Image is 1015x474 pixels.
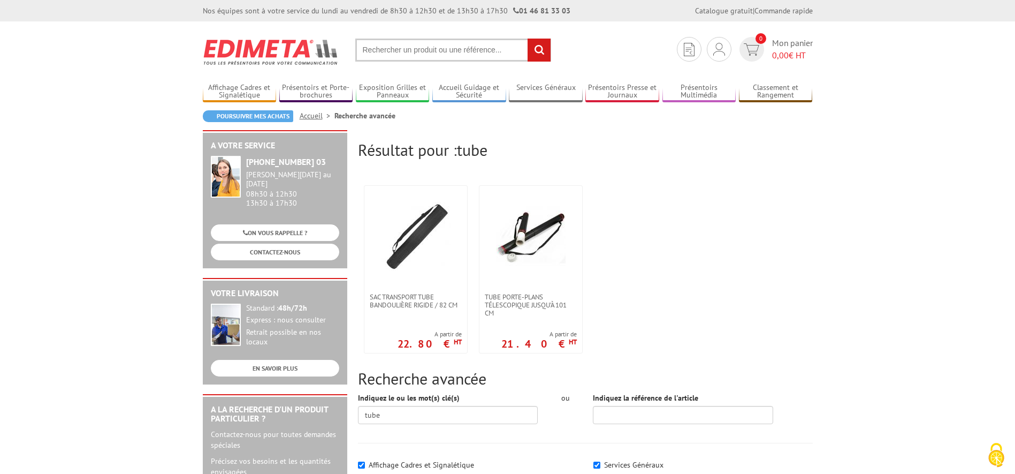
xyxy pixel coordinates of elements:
[496,202,566,272] img: Tube porte-plans télescopique jusqu'à 101 cm
[398,330,462,338] span: A partir de
[772,37,813,62] span: Mon panier
[509,83,583,101] a: Services Généraux
[369,460,474,470] label: Affichage Cadres et Signalétique
[604,460,663,470] label: Services Généraux
[479,293,582,317] a: Tube porte-plans télescopique jusqu'à 101 cm
[554,393,577,403] div: ou
[211,141,339,151] h2: A votre service
[585,83,659,101] a: Présentoirs Presse et Journaux
[358,141,813,159] h2: Résultat pour :
[772,50,789,61] span: 0,00
[457,139,487,160] span: tube
[501,341,577,347] p: 21.40 €
[772,49,813,62] span: € HT
[754,6,813,16] a: Commande rapide
[278,303,307,313] strong: 48h/72h
[432,83,506,101] a: Accueil Guidage et Sécurité
[246,328,339,347] div: Retrait possible en nos locaux
[978,438,1015,474] button: Cookies (fenêtre modale)
[211,360,339,377] a: EN SAVOIR PLUS
[203,110,293,122] a: Poursuivre mes achats
[983,442,1010,469] img: Cookies (fenêtre modale)
[485,293,577,317] span: Tube porte-plans télescopique jusqu'à 101 cm
[454,337,462,347] sup: HT
[358,393,460,403] label: Indiquez le ou les mot(s) clé(s)
[695,6,753,16] a: Catalogue gratuit
[246,170,339,189] div: [PERSON_NAME][DATE] au [DATE]
[211,405,339,424] h2: A la recherche d'un produit particulier ?
[370,293,462,309] span: Sac Transport tube bandoulière rigide / 82 cm
[203,83,277,101] a: Affichage Cadres et Signalétique
[358,462,365,469] input: Affichage Cadres et Signalétique
[569,337,577,347] sup: HT
[513,6,570,16] strong: 01 46 81 33 03
[356,83,430,101] a: Exposition Grilles et Panneaux
[211,304,241,346] img: widget-livraison.jpg
[334,110,395,121] li: Recherche avancée
[364,293,467,309] a: Sac Transport tube bandoulière rigide / 82 cm
[246,315,339,325] div: Express : nous consulter
[593,462,600,469] input: Services Généraux
[300,111,334,121] a: Accueil
[246,156,326,167] strong: [PHONE_NUMBER] 03
[355,39,551,62] input: Rechercher un produit ou une référence...
[695,5,813,16] div: |
[739,83,813,101] a: Classement et Rangement
[737,37,813,62] a: devis rapide 0 Mon panier 0,00€ HT
[744,43,759,56] img: devis rapide
[358,370,813,387] h2: Recherche avancée
[211,289,339,298] h2: Votre livraison
[684,43,695,56] img: devis rapide
[662,83,736,101] a: Présentoirs Multimédia
[713,43,725,56] img: devis rapide
[211,429,339,450] p: Contactez-nous pour toutes demandes spéciales
[279,83,353,101] a: Présentoirs et Porte-brochures
[211,156,241,198] img: widget-service.jpg
[501,330,577,338] span: A partir de
[398,341,462,347] p: 22.80 €
[211,224,339,241] a: ON VOUS RAPPELLE ?
[755,33,766,44] span: 0
[203,5,570,16] div: Nos équipes sont à votre service du lundi au vendredi de 8h30 à 12h30 et de 13h30 à 17h30
[211,244,339,260] a: CONTACTEZ-NOUS
[246,304,339,313] div: Standard :
[593,393,698,403] label: Indiquez la référence de l'article
[381,202,451,272] img: Sac Transport tube bandoulière rigide / 82 cm
[203,32,339,72] img: Edimeta
[528,39,551,62] input: rechercher
[246,170,339,207] div: 08h30 à 12h30 13h30 à 17h30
